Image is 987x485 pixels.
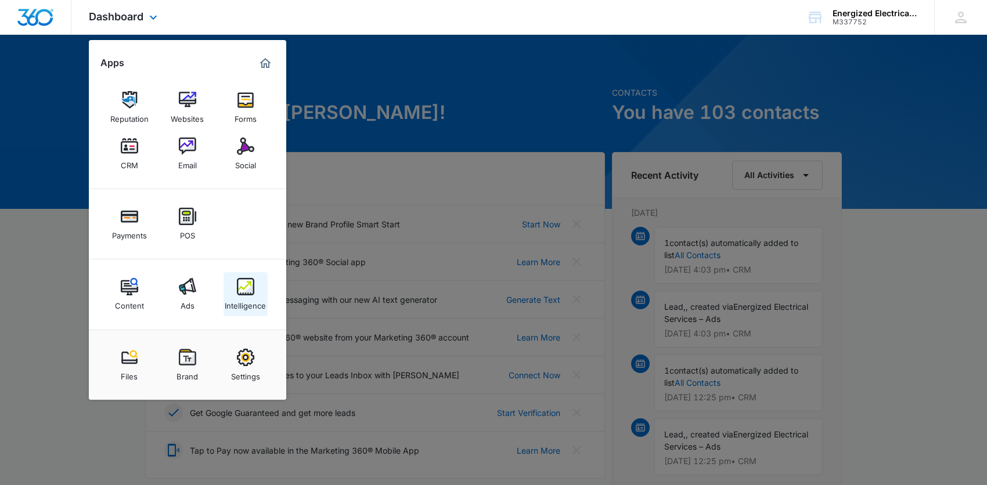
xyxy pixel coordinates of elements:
[107,202,152,246] a: Payments
[112,225,147,240] div: Payments
[165,85,210,129] a: Websites
[178,155,197,170] div: Email
[225,295,266,310] div: Intelligence
[115,295,144,310] div: Content
[224,272,268,316] a: Intelligence
[224,85,268,129] a: Forms
[121,155,138,170] div: CRM
[165,202,210,246] a: POS
[171,108,204,124] div: Websites
[100,57,124,68] h2: Apps
[89,10,143,23] span: Dashboard
[107,85,152,129] a: Reputation
[176,366,198,381] div: Brand
[165,343,210,387] a: Brand
[224,343,268,387] a: Settings
[235,108,257,124] div: Forms
[235,155,256,170] div: Social
[165,272,210,316] a: Ads
[224,132,268,176] a: Social
[833,9,917,18] div: account name
[833,18,917,26] div: account id
[110,108,149,124] div: Reputation
[107,343,152,387] a: Files
[256,54,275,73] a: Marketing 360® Dashboard
[121,366,138,381] div: Files
[107,132,152,176] a: CRM
[181,295,194,310] div: Ads
[180,225,195,240] div: POS
[231,366,260,381] div: Settings
[165,132,210,176] a: Email
[107,272,152,316] a: Content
